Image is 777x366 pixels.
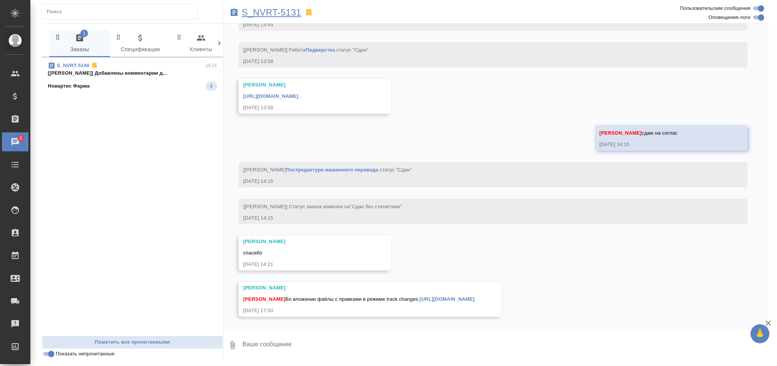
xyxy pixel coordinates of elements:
svg: Зажми и перетащи, чтобы поменять порядок вкладок [176,33,183,41]
div: [DATE] 13:45 [243,21,721,28]
span: спасибо [243,250,262,256]
div: [DATE] 13:58 [243,104,365,112]
div: [PERSON_NAME] [243,81,365,89]
div: [DATE] 17:50 [243,307,475,314]
span: [[PERSON_NAME] . [243,167,412,173]
div: [PERSON_NAME] [243,284,475,292]
span: статус "Сдан" [337,47,369,53]
span: [PERSON_NAME] [243,296,285,302]
div: [DATE] 13:58 [243,58,721,65]
span: сдаю на соглас [599,130,678,136]
span: Пометить все прочитанными [46,338,219,347]
span: Спецификации [115,33,166,54]
a: Подверстка [305,47,335,53]
span: Пользовательские сообщения [680,5,750,12]
button: 🙏 [750,324,769,343]
p: [[PERSON_NAME]] Добавлены комментарии д... [48,69,217,77]
span: 1 [80,30,88,37]
svg: Зажми и перетащи, чтобы поменять порядок вкладок [54,33,61,41]
input: Поиск [47,6,198,17]
a: Постредактура машинного перевода [286,167,378,173]
span: 3 [206,82,217,90]
a: [URL][DOMAIN_NAME] [420,296,475,302]
span: "Сдан без статистики" [350,204,402,209]
span: Во вложении файлы с правками в режиме track changes. [243,296,475,302]
div: [DATE] 14:15 [599,141,721,148]
div: [PERSON_NAME] [243,238,365,245]
p: Новартис Фарма [48,82,90,90]
span: 1 [15,134,27,142]
svg: Зажми и перетащи, чтобы поменять порядок вкладок [115,33,122,41]
p: 18:21 [205,62,217,69]
a: 1 [2,132,28,151]
a: [URL][DOMAIN_NAME] [243,93,298,99]
span: Оповещения-логи [708,14,750,21]
span: Клиенты [175,33,227,54]
a: S_NVRT-5131 [242,9,301,16]
div: [DATE] 14:15 [243,178,721,185]
span: Показать непрочитанные [56,350,115,358]
span: 🙏 [753,326,766,342]
div: [DATE] 14:21 [243,261,365,268]
button: Пометить все прочитанными [42,336,223,349]
div: S_NVRT-514018:21[[PERSON_NAME]] Добавлены комментарии д...Новартис Фарма3 [42,57,223,95]
span: [PERSON_NAME] [599,130,642,136]
a: S_NVRT-5140 [57,63,89,68]
svg: Отписаться [91,62,98,69]
span: [[PERSON_NAME]] Работа . [243,47,368,53]
div: [DATE] 14:15 [243,214,721,222]
span: статус "Сдан" [380,167,412,173]
span: [[PERSON_NAME]] Статус заказа изменен на [243,204,402,209]
span: Заказы [54,33,105,54]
